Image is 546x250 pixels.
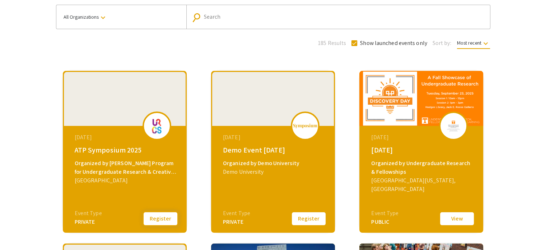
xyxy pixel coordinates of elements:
[75,133,177,142] div: [DATE]
[5,218,31,245] iframe: Chat
[223,209,250,218] div: Event Type
[146,117,168,135] img: atp2025_eventLogo_56bb79_.png
[451,36,496,49] button: Most recent
[360,39,427,47] span: Show launched events only
[443,117,464,135] img: discovery-day-2025_eventLogo_8ba5b6_.png
[371,145,473,155] div: [DATE]
[291,211,327,226] button: Register
[223,159,325,168] div: Organized by Demo University
[75,209,102,218] div: Event Type
[293,123,318,128] img: logo_v2.png
[318,39,346,47] span: 185 Results
[64,14,107,20] span: All Organizations
[371,218,398,226] div: PUBLIC
[433,39,451,47] span: Sort by:
[371,159,473,176] div: Organized by Undergraduate Research & Fellowships
[439,211,475,226] button: View
[371,133,473,142] div: [DATE]
[223,168,325,176] div: Demo University
[75,145,177,155] div: ATP Symposium 2025
[193,11,204,24] mat-icon: Search
[99,13,107,22] mat-icon: keyboard_arrow_down
[75,159,177,176] div: Organized by [PERSON_NAME] Program for Undergraduate Research & Creative Scholarship
[75,176,177,185] div: [GEOGRAPHIC_DATA]
[223,145,325,155] div: Demo Event [DATE]
[371,176,473,194] div: [GEOGRAPHIC_DATA][US_STATE], [GEOGRAPHIC_DATA]
[481,39,490,48] mat-icon: keyboard_arrow_down
[371,209,398,218] div: Event Type
[223,218,250,226] div: PRIVATE
[56,5,186,29] button: All Organizations
[75,218,102,226] div: PRIVATE
[457,40,490,49] span: Most recent
[223,133,325,142] div: [DATE]
[359,71,483,126] img: discovery-day-2025_eventCoverPhoto_44667f__thumb.png
[143,211,178,226] button: Register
